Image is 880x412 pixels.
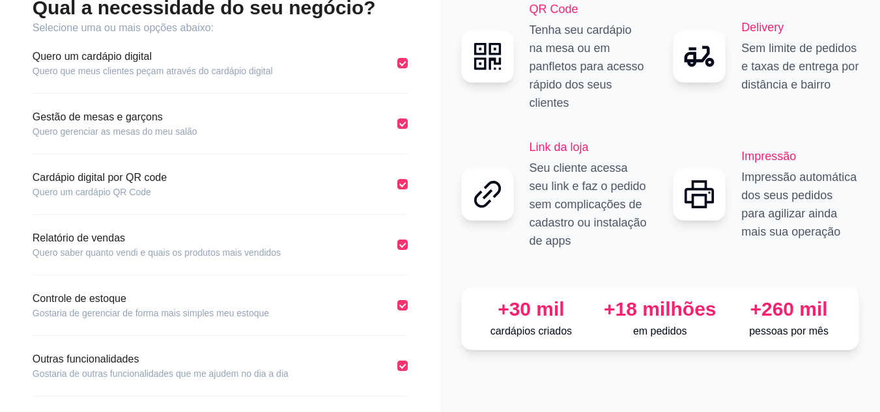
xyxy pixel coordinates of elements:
article: Quero um cardápio QR Code [33,185,167,199]
article: Cardápio digital por QR code [33,170,167,185]
article: Outras funcionalidades [33,351,289,367]
p: Sem limite de pedidos e taxas de entrega por distância e bairro [741,39,859,94]
article: Relatório de vendas [33,230,281,246]
p: Tenha seu cardápio na mesa ou em panfletos para acesso rápido dos seus clientes [530,21,647,112]
article: Quero um cardápio digital [33,49,273,64]
h2: Link da loja [530,138,647,156]
p: Impressão automática dos seus pedidos para agilizar ainda mais sua operação [741,168,859,241]
p: cardápios criados [472,323,591,339]
div: +260 mil [730,297,848,321]
article: Quero que meus clientes peçam através do cardápio digital [33,64,273,77]
article: Quero saber quanto vendi e quais os produtos mais vendidos [33,246,281,259]
p: pessoas por mês [730,323,848,339]
div: +30 mil [472,297,591,321]
p: Seu cliente acessa seu link e faz o pedido sem complicações de cadastro ou instalação de apps [530,159,647,250]
article: Controle de estoque [33,291,269,307]
div: +18 milhões [601,297,719,321]
h2: Delivery [741,18,859,36]
article: Gostaria de outras funcionalidades que me ajudem no dia a dia [33,367,289,380]
article: Gostaria de gerenciar de forma mais simples meu estoque [33,307,269,320]
article: Selecione uma ou mais opções abaixo: [33,20,408,36]
article: Quero gerenciar as mesas do meu salão [33,125,197,138]
article: Gestão de mesas e garçons [33,109,197,125]
h2: Impressão [741,147,859,165]
p: em pedidos [601,323,719,339]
